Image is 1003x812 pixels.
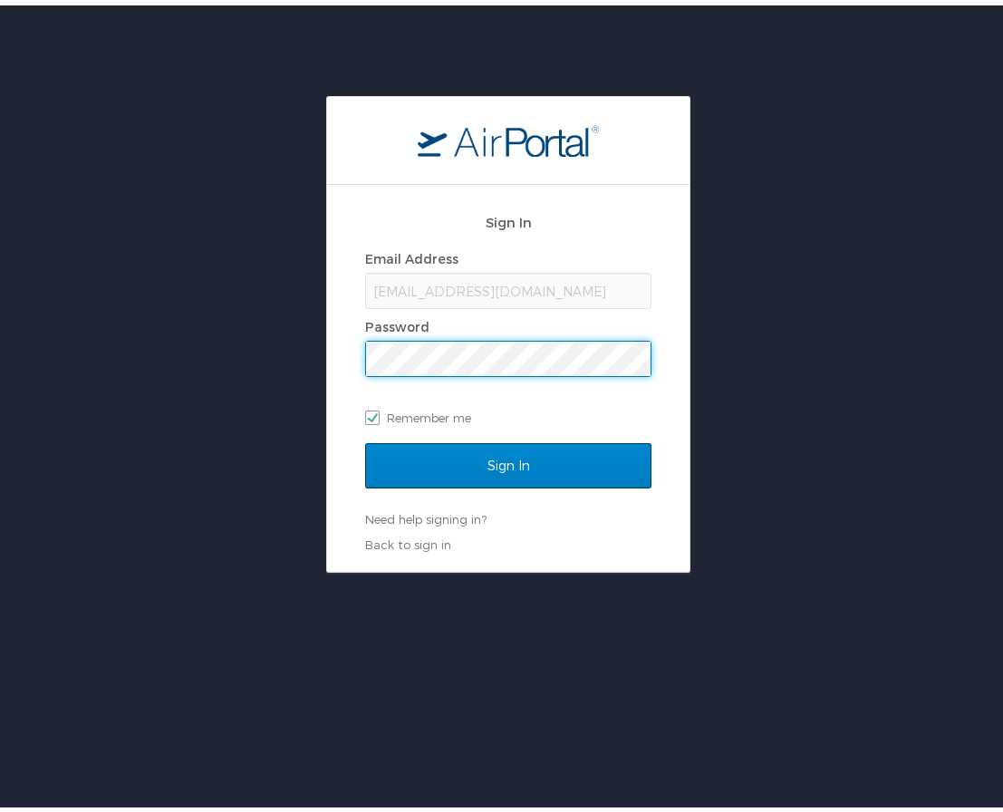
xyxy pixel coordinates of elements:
label: Remember me [365,399,651,426]
label: Email Address [365,246,458,261]
h2: Sign In [365,207,651,227]
a: Back to sign in [365,532,451,546]
input: Sign In [365,438,651,483]
label: Password [365,314,429,329]
img: logo [418,119,599,151]
a: Need help signing in? [365,507,487,521]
